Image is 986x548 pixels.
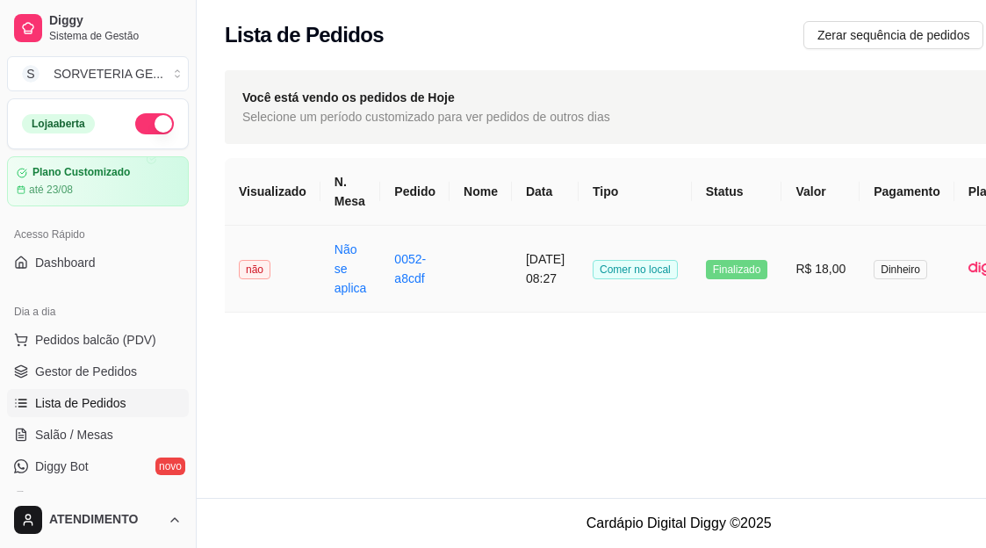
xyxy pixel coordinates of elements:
[512,226,579,313] td: [DATE] 08:27
[7,484,189,512] a: KDS
[7,298,189,326] div: Dia a dia
[7,499,189,541] button: ATENDIMENTO
[7,357,189,386] a: Gestor de Pedidos
[35,489,61,507] span: KDS
[7,56,189,91] button: Select a team
[49,29,182,43] span: Sistema de Gestão
[32,166,130,179] article: Plano Customizado
[803,21,984,49] button: Zerar sequência de pedidos
[706,260,768,279] span: Finalizado
[239,260,270,279] span: não
[394,252,426,285] a: 0052-a8cdf
[22,65,40,83] span: S
[7,156,189,206] a: Plano Customizadoaté 23/08
[320,158,381,226] th: N. Mesa
[29,183,73,197] article: até 23/08
[35,331,156,349] span: Pedidos balcão (PDV)
[380,158,450,226] th: Pedido
[593,260,678,279] span: Comer no local
[7,249,189,277] a: Dashboard
[692,158,782,226] th: Status
[817,25,970,45] span: Zerar sequência de pedidos
[874,260,927,279] span: Dinheiro
[7,452,189,480] a: Diggy Botnovo
[7,421,189,449] a: Salão / Mesas
[35,458,89,475] span: Diggy Bot
[450,158,512,226] th: Nome
[49,13,182,29] span: Diggy
[242,107,610,126] span: Selecione um período customizado para ver pedidos de outros dias
[35,363,137,380] span: Gestor de Pedidos
[781,226,860,313] td: R$ 18,00
[512,158,579,226] th: Data
[579,158,692,226] th: Tipo
[54,65,163,83] div: SORVETERIA GE ...
[7,7,189,49] a: DiggySistema de Gestão
[225,21,384,49] h2: Lista de Pedidos
[49,512,161,528] span: ATENDIMENTO
[242,90,455,105] strong: Você está vendo os pedidos de Hoje
[7,326,189,354] button: Pedidos balcão (PDV)
[35,254,96,271] span: Dashboard
[225,158,320,226] th: Visualizado
[135,113,174,134] button: Alterar Status
[781,158,860,226] th: Valor
[7,220,189,249] div: Acesso Rápido
[35,426,113,443] span: Salão / Mesas
[860,158,954,226] th: Pagamento
[7,389,189,417] a: Lista de Pedidos
[22,114,95,133] div: Loja aberta
[335,242,367,295] a: Não se aplica
[35,394,126,412] span: Lista de Pedidos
